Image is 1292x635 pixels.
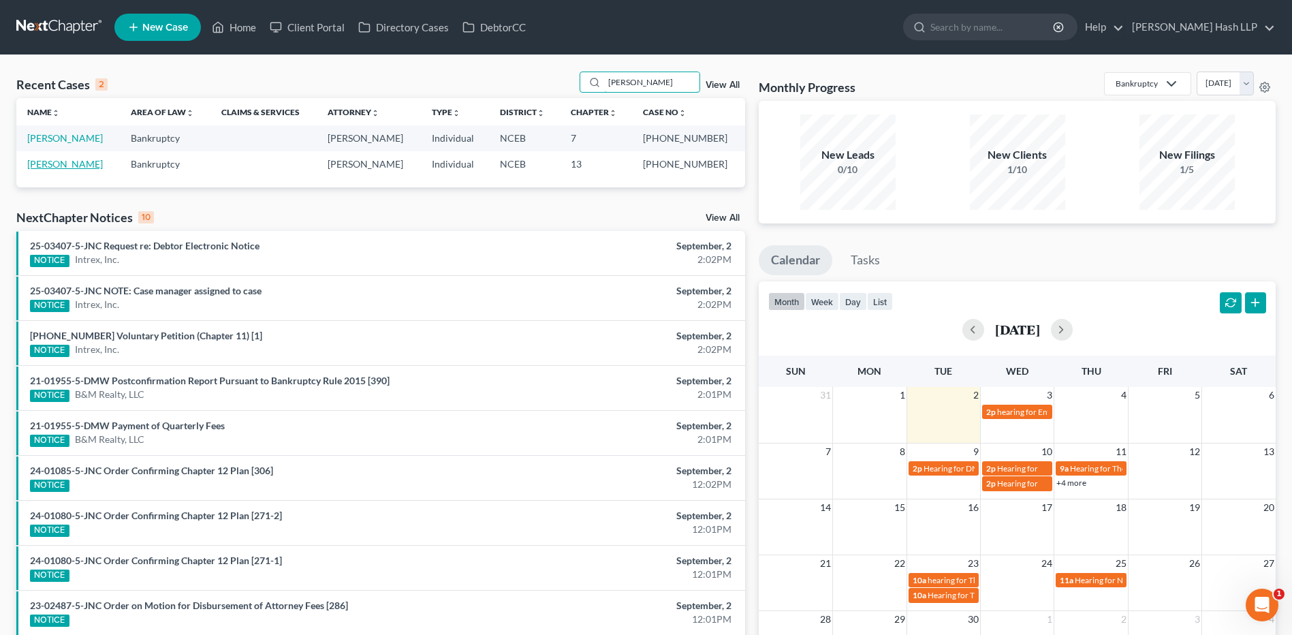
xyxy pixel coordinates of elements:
[30,570,69,582] div: NOTICE
[432,107,460,117] a: Typeunfold_more
[1193,611,1201,628] span: 3
[16,76,108,93] div: Recent Cases
[800,147,896,163] div: New Leads
[1125,15,1275,40] a: [PERSON_NAME] Hash LLP
[1116,78,1158,89] div: Bankruptcy
[1158,365,1172,377] span: Fri
[421,125,489,151] td: Individual
[643,107,687,117] a: Case Nounfold_more
[52,109,60,117] i: unfold_more
[186,109,194,117] i: unfold_more
[898,444,907,460] span: 8
[421,151,489,176] td: Individual
[30,615,69,627] div: NOTICE
[1120,611,1128,628] span: 2
[16,209,154,226] div: NextChapter Notices
[966,611,980,628] span: 30
[678,109,687,117] i: unfold_more
[1060,575,1073,585] span: 11a
[1193,387,1201,403] span: 5
[1120,387,1128,403] span: 4
[30,420,225,431] a: 21-01955-5-DMW Payment of Quarterly Fees
[928,590,1038,600] span: Hearing for The Little Mint, Inc.
[30,600,348,611] a: 23-02487-5-JNC Order on Motion for Disbursement of Attorney Fees [286]
[507,298,731,311] div: 2:02PM
[970,163,1065,176] div: 1/10
[75,388,144,401] a: B&M Realty, LLC
[560,151,632,176] td: 13
[120,125,210,151] td: Bankruptcy
[1056,478,1086,488] a: +4 more
[507,568,731,581] div: 12:01PM
[138,211,154,223] div: 10
[1267,387,1276,403] span: 6
[75,433,144,446] a: B&M Realty, LLC
[1188,499,1201,516] span: 19
[997,407,1147,417] span: hearing for Entecco Filter Technology, Inc.
[205,15,263,40] a: Home
[632,151,745,176] td: [PHONE_NUMBER]
[30,345,69,357] div: NOTICE
[1262,555,1276,572] span: 27
[30,300,69,312] div: NOTICE
[507,523,731,536] div: 12:01PM
[1070,463,1180,474] span: Hearing for The Little Mint, Inc.
[507,329,731,343] div: September, 2
[867,292,893,311] button: list
[1040,555,1054,572] span: 24
[786,365,806,377] span: Sun
[210,98,317,125] th: Claims & Services
[839,292,867,311] button: day
[970,147,1065,163] div: New Clients
[507,284,731,298] div: September, 2
[30,390,69,402] div: NOTICE
[507,419,731,433] div: September, 2
[507,509,731,523] div: September, 2
[1082,365,1101,377] span: Thu
[706,80,740,90] a: View All
[489,151,560,176] td: NCEB
[95,78,108,91] div: 2
[75,343,119,356] a: Intrex, Inc.
[507,613,731,626] div: 12:01PM
[924,463,1138,474] span: Hearing for DNB Management, Inc. et [PERSON_NAME] et al
[30,555,282,566] a: 24-01080-5-JNC Order Confirming Chapter 12 Plan [271-1]
[1078,15,1124,40] a: Help
[997,463,1038,474] span: Hearing for
[351,15,456,40] a: Directory Cases
[371,109,379,117] i: unfold_more
[1262,444,1276,460] span: 13
[819,611,832,628] span: 28
[819,499,832,516] span: 14
[805,292,839,311] button: week
[893,611,907,628] span: 29
[452,109,460,117] i: unfold_more
[1139,163,1235,176] div: 1/5
[997,478,1038,489] span: Hearing for
[30,255,69,267] div: NOTICE
[1040,499,1054,516] span: 17
[500,107,545,117] a: Districtunfold_more
[27,158,103,170] a: [PERSON_NAME]
[75,253,119,266] a: Intrex, Inc.
[120,151,210,176] td: Bankruptcy
[30,510,282,521] a: 24-01080-5-JNC Order Confirming Chapter 12 Plan [271-2]
[263,15,351,40] a: Client Portal
[898,387,907,403] span: 1
[1274,589,1285,600] span: 1
[1045,387,1054,403] span: 3
[1114,499,1128,516] span: 18
[759,245,832,275] a: Calendar
[1060,463,1069,474] span: 9a
[1114,555,1128,572] span: 25
[913,575,926,585] span: 10a
[824,444,832,460] span: 7
[30,375,390,386] a: 21-01955-5-DMW Postconfirmation Report Pursuant to Bankruptcy Rule 2015 [390]
[604,72,699,92] input: Search by name...
[986,407,996,417] span: 2p
[930,14,1055,40] input: Search by name...
[30,240,259,251] a: 25-03407-5-JNC Request re: Debtor Electronic Notice
[819,387,832,403] span: 31
[632,125,745,151] td: [PHONE_NUMBER]
[1045,611,1054,628] span: 1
